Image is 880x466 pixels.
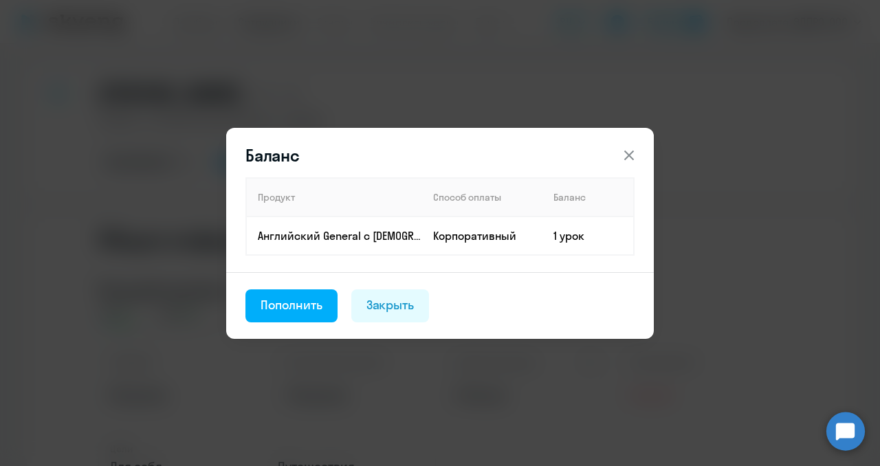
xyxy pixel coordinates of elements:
th: Способ оплаты [422,178,542,217]
div: Закрыть [366,296,415,314]
th: Продукт [246,178,422,217]
td: Корпоративный [422,217,542,255]
td: 1 урок [542,217,634,255]
p: Английский General с [DEMOGRAPHIC_DATA] преподавателем [258,228,421,243]
header: Баланс [226,144,654,166]
button: Закрыть [351,289,430,322]
button: Пополнить [245,289,338,322]
th: Баланс [542,178,634,217]
div: Пополнить [261,296,322,314]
